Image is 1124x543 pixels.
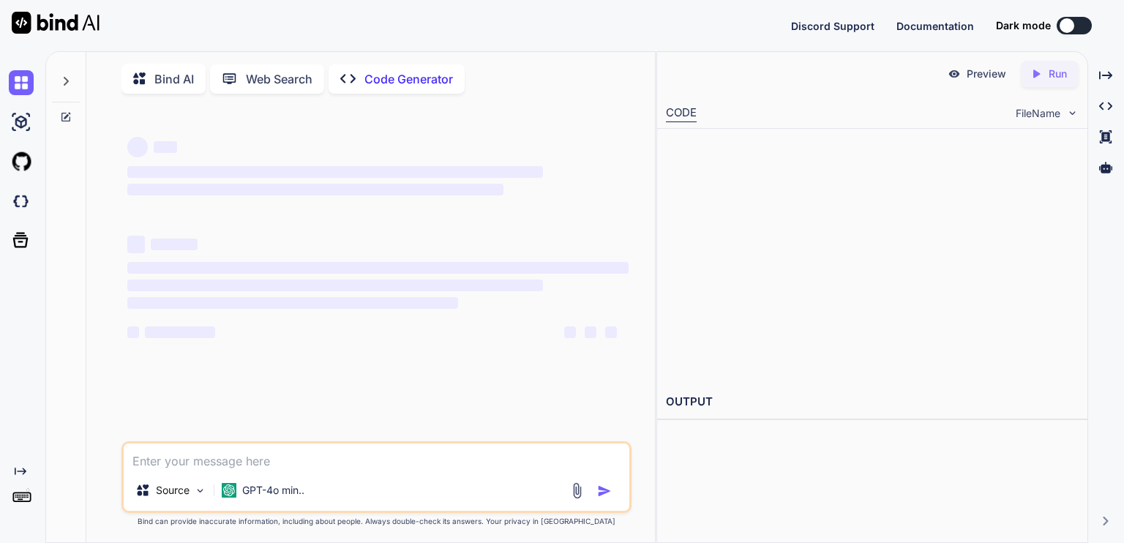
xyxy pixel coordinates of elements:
[791,18,874,34] button: Discord Support
[1016,106,1060,121] span: FileName
[12,12,100,34] img: Bind AI
[605,326,617,338] span: ‌
[996,18,1051,33] span: Dark mode
[1049,67,1067,81] p: Run
[127,236,145,253] span: ‌
[127,166,544,178] span: ‌
[127,297,458,309] span: ‌
[127,326,139,338] span: ‌
[127,280,544,291] span: ‌
[127,137,148,157] span: ‌
[222,483,236,498] img: GPT-4o mini
[194,484,206,497] img: Pick Models
[666,105,697,122] div: CODE
[9,110,34,135] img: ai-studio
[151,239,198,250] span: ‌
[121,516,632,527] p: Bind can provide inaccurate information, including about people. Always double-check its answers....
[597,484,612,498] img: icon
[364,70,453,88] p: Code Generator
[145,326,215,338] span: ‌
[896,20,974,32] span: Documentation
[564,326,576,338] span: ‌
[585,326,596,338] span: ‌
[569,482,585,499] img: attachment
[154,141,177,153] span: ‌
[1066,107,1079,119] img: chevron down
[156,483,190,498] p: Source
[154,70,194,88] p: Bind AI
[242,483,304,498] p: GPT-4o min..
[9,189,34,214] img: darkCloudIdeIcon
[948,67,961,80] img: preview
[9,70,34,95] img: chat
[9,149,34,174] img: githubLight
[967,67,1006,81] p: Preview
[246,70,312,88] p: Web Search
[896,18,974,34] button: Documentation
[657,385,1087,419] h2: OUTPUT
[127,184,503,195] span: ‌
[791,20,874,32] span: Discord Support
[127,262,629,274] span: ‌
